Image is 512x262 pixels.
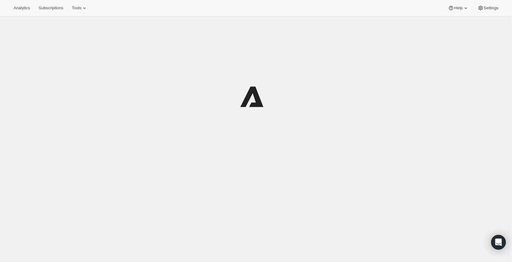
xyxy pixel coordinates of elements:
[39,6,63,10] span: Subscriptions
[10,4,34,12] button: Analytics
[68,4,91,12] button: Tools
[72,6,81,10] span: Tools
[491,235,506,250] div: Open Intercom Messenger
[35,4,67,12] button: Subscriptions
[484,6,498,10] span: Settings
[474,4,502,12] button: Settings
[454,6,462,10] span: Help
[444,4,472,12] button: Help
[14,6,30,10] span: Analytics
